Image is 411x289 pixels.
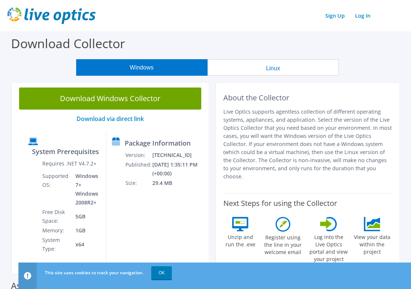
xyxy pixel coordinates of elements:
[152,178,205,188] td: 29.4 MB
[151,266,172,279] a: OK
[208,59,339,76] button: Linux
[125,160,152,178] td: Published:
[32,148,99,155] label: System Prerequisites
[223,108,392,181] p: Live Optics supports agentless collection of different operating systems, appliances, and applica...
[152,160,205,178] td: [DATE] 1:35:11 PM (+00:00)
[11,35,125,52] label: Download Collector
[19,88,201,110] a: Download Windows Collector
[223,231,257,248] label: Unzip and run the .exe
[223,199,337,208] label: Next Steps for using the Collector
[351,10,374,21] a: Log In
[42,171,70,207] td: Supported OS:
[76,59,208,76] button: Windows
[42,226,70,235] td: Memory:
[352,231,392,256] label: View your data within the project
[42,207,70,226] td: Free Disk Space:
[125,150,152,160] td: Version:
[125,139,191,147] label: Package Information
[309,231,348,263] label: Log into the Live Optics portal and view your project
[70,235,100,254] td: x64
[70,226,100,235] td: 1GB
[77,115,144,123] a: Download via direct link
[7,7,96,24] img: live_optics_svg.svg
[45,270,144,276] span: This site uses cookies to track your navigation.
[261,232,305,256] label: Register using the line in your welcome email
[42,235,70,254] td: System Type:
[152,150,205,160] td: [TECHNICAL_ID]
[70,207,100,226] td: 5GB
[42,160,96,167] label: Requires .NET V4.7.2+
[223,93,392,102] h2: About the Collector
[70,171,100,207] td: Windows 7+ Windows 2008R2+
[322,10,348,21] a: Sign Up
[125,178,152,188] td: Size:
